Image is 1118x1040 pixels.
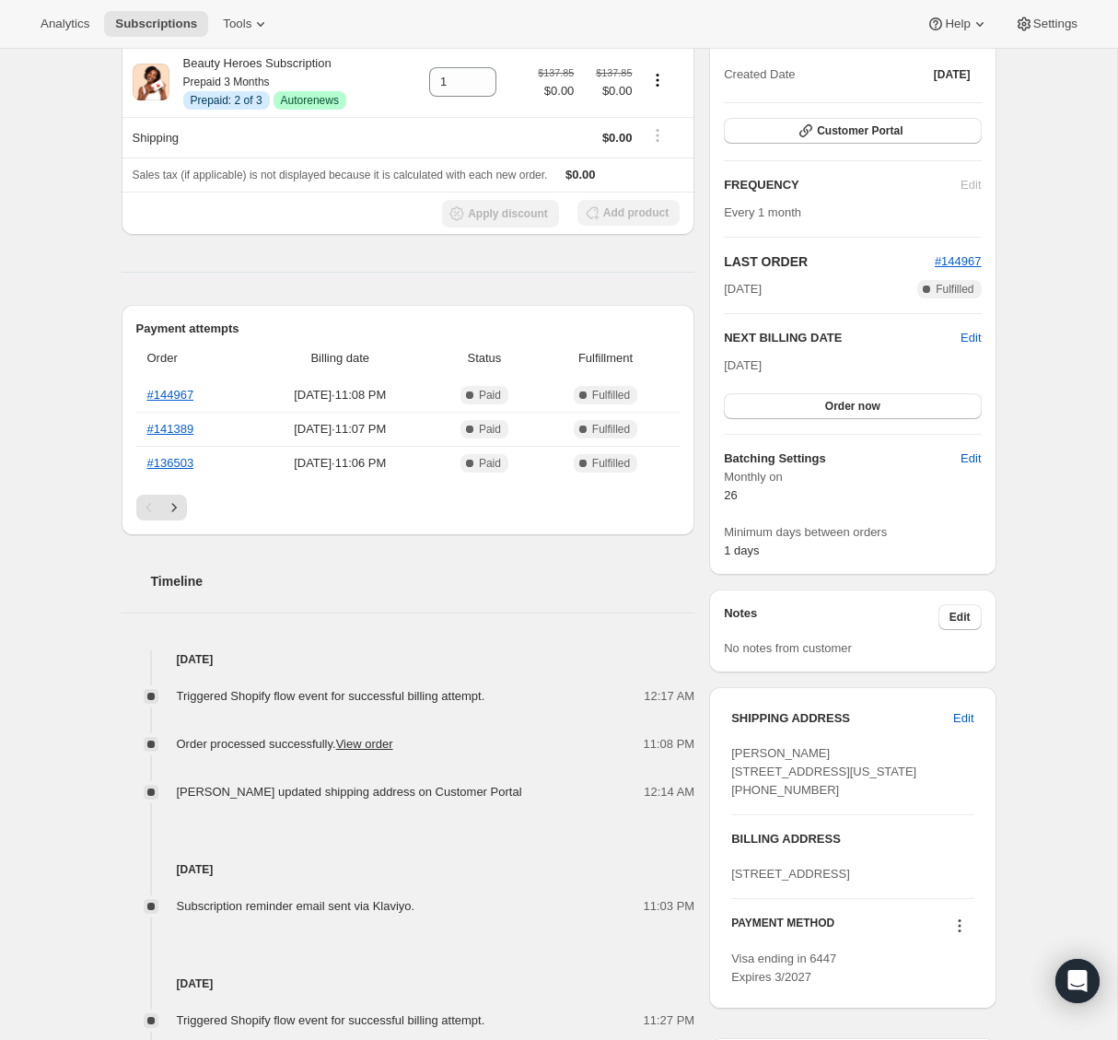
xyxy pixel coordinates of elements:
span: Settings [1033,17,1077,31]
h3: PAYMENT METHOD [731,916,834,941]
span: 1 days [724,543,759,557]
span: Triggered Shopify flow event for successful billing attempt. [177,689,485,703]
span: Billing date [254,349,427,368]
th: Shipping [122,117,406,158]
span: 26 [724,488,737,502]
button: Shipping actions [643,125,672,146]
span: [DATE] · 11:08 PM [254,386,427,404]
span: $0.00 [602,131,633,145]
h2: Timeline [151,572,695,590]
span: [DATE] [934,67,971,82]
span: Analytics [41,17,89,31]
h3: SHIPPING ADDRESS [731,709,953,728]
a: #144967 [147,388,194,402]
h2: Payment attempts [136,320,681,338]
span: $0.00 [565,168,596,181]
span: Fulfilled [936,282,973,297]
button: Edit [942,704,984,733]
a: View order [336,737,393,751]
span: Order now [825,399,880,414]
span: 11:27 PM [644,1011,695,1030]
button: Edit [938,604,982,630]
small: $137.85 [538,67,574,78]
span: 12:14 AM [644,783,694,801]
span: Paid [479,388,501,403]
a: #144967 [935,254,982,268]
span: [PERSON_NAME] [STREET_ADDRESS][US_STATE] [PHONE_NUMBER] [731,746,916,797]
button: Help [915,11,999,37]
span: Fulfilled [592,456,630,471]
h2: FREQUENCY [724,176,961,194]
span: Subscriptions [115,17,197,31]
span: [DATE] · 11:07 PM [254,420,427,438]
span: [DATE] [724,280,762,298]
span: Order processed successfully. [177,737,393,751]
button: Tools [212,11,281,37]
h4: [DATE] [122,975,695,993]
span: [DATE] [724,358,762,372]
span: Visa ending in 6447 Expires 3/2027 [731,952,836,984]
small: $137.85 [596,67,632,78]
span: Sales tax (if applicable) is not displayed because it is calculated with each new order. [133,169,548,181]
span: Fulfillment [542,349,669,368]
button: Subscriptions [104,11,208,37]
a: #136503 [147,456,194,470]
button: Analytics [29,11,100,37]
span: Triggered Shopify flow event for successful billing attempt. [177,1013,485,1027]
small: Prepaid 3 Months [183,76,270,88]
span: Paid [479,456,501,471]
div: Open Intercom Messenger [1055,959,1100,1003]
span: [DATE] · 11:06 PM [254,454,427,473]
h4: [DATE] [122,860,695,879]
span: Monthly on [724,468,981,486]
span: Edit [953,709,973,728]
span: Autorenews [281,93,339,108]
button: #144967 [935,252,982,271]
span: No notes from customer [724,641,852,655]
span: Paid [479,422,501,437]
h6: Batching Settings [724,450,961,468]
span: Tools [223,17,251,31]
button: Customer Portal [724,118,981,144]
button: Order now [724,393,981,419]
span: 12:17 AM [644,687,694,706]
h3: BILLING ADDRESS [731,830,973,848]
span: Minimum days between orders [724,523,981,542]
button: [DATE] [923,62,982,88]
nav: Pagination [136,495,681,520]
span: Help [945,17,970,31]
span: Edit [961,450,981,468]
span: Fulfilled [592,422,630,437]
button: Next [161,495,187,520]
h4: [DATE] [122,650,695,669]
span: [PERSON_NAME] updated shipping address on Customer Portal [177,785,522,799]
span: Customer Portal [817,123,903,138]
span: Prepaid: 2 of 3 [191,93,262,108]
span: Subscription reminder email sent via Klaviyo. [177,899,415,913]
span: $0.00 [585,82,632,100]
th: Order [136,338,249,379]
span: 11:08 PM [644,735,695,754]
a: #141389 [147,422,194,436]
span: 11:03 PM [644,897,695,916]
span: Fulfilled [592,388,630,403]
img: product img [133,64,169,100]
div: Beauty Heroes Subscription [169,54,346,110]
button: Product actions [643,70,672,90]
span: Edit [949,610,971,625]
button: Settings [1004,11,1089,37]
span: Created Date [724,65,795,84]
span: Status [437,349,531,368]
span: Every 1 month [724,205,801,219]
h2: NEXT BILLING DATE [724,329,961,347]
button: Edit [961,329,981,347]
span: $0.00 [538,82,574,100]
h2: LAST ORDER [724,252,935,271]
h3: Notes [724,604,938,630]
span: [STREET_ADDRESS] [731,867,850,881]
button: Edit [949,444,992,473]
